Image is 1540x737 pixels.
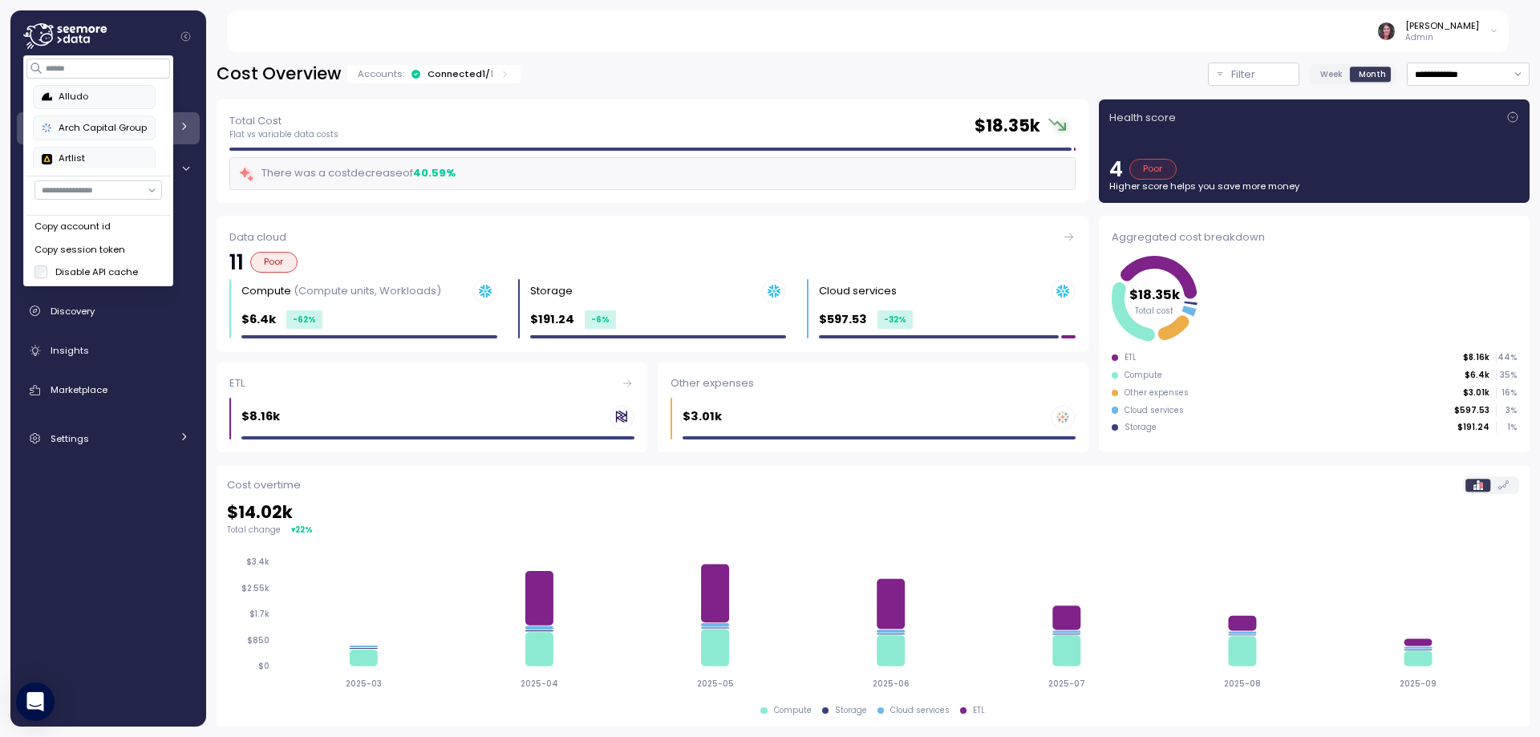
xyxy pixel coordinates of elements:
[819,283,897,299] div: Cloud services
[873,678,910,689] tspan: 2025-06
[1497,370,1516,381] p: 35 %
[17,152,200,184] a: Monitoring
[1454,405,1489,416] p: $597.53
[428,67,493,80] div: Connected 1 /
[17,295,200,327] a: Discovery
[1378,22,1395,39] img: ACg8ocLDuIZlR5f2kIgtapDwVC7yp445s3OgbrQTIAV7qYj8P05r5pI=s96-c
[17,112,200,144] a: Cost Overview
[835,705,867,716] div: Storage
[819,310,867,329] p: $597.53
[241,407,280,426] p: $8.16k
[286,310,322,329] div: -62 %
[1463,352,1489,363] p: $8.16k
[241,583,269,593] tspan: $2.55k
[291,524,313,536] div: ▾
[1109,159,1123,180] p: 4
[227,524,281,536] p: Total change
[51,383,107,396] span: Marketplace
[1109,110,1176,126] p: Health score
[17,226,200,253] a: Budget groups
[229,252,244,273] p: 11
[1359,68,1386,80] span: Month
[1497,422,1516,433] p: 1 %
[490,67,493,80] p: 1
[1465,370,1489,381] p: $6.4k
[217,216,1088,351] a: Data cloud11PoorCompute (Compute units, Workloads)$6.4k-62%Storage $191.24-6%Cloud services $597....
[1231,67,1255,83] p: Filter
[176,30,196,43] button: Collapse navigation
[697,678,734,689] tspan: 2025-05
[975,115,1040,138] h2: $ 18.35k
[227,501,1519,524] h2: $ 14.02k
[17,423,200,455] a: Settings
[1125,387,1189,399] div: Other expenses
[877,310,913,329] div: -32 %
[51,432,89,445] span: Settings
[17,261,200,287] a: Budget segments
[229,113,338,129] p: Total Cost
[1320,68,1343,80] span: Week
[229,229,1076,245] div: Data cloud
[347,65,521,83] div: Accounts:Connected1/1
[42,154,52,164] img: 6628aa71fabf670d87b811be.PNG
[358,67,404,80] p: Accounts:
[1112,229,1517,245] div: Aggregated cost breakdown
[890,705,950,716] div: Cloud services
[246,557,269,568] tspan: $3.4k
[17,375,200,407] a: Marketplace
[250,252,298,273] div: Poor
[1129,285,1181,303] tspan: $18.35k
[247,635,269,646] tspan: $850
[34,220,162,234] div: Copy account id
[17,334,200,366] a: Insights
[217,63,341,86] h2: Cost Overview
[42,152,147,166] div: Artlist
[1405,32,1479,43] p: Admin
[1457,422,1489,433] p: $191.24
[585,310,616,329] div: -6 %
[227,477,301,493] p: Cost overtime
[48,265,139,278] label: Disable API cache
[1125,405,1184,416] div: Cloud services
[1405,19,1479,32] div: [PERSON_NAME]
[51,344,89,357] span: Insights
[229,375,634,391] div: ETL
[51,305,95,318] span: Discovery
[42,123,52,133] img: 68790ce639d2d68da1992664.PNG
[17,192,200,218] a: Anomalies
[1497,387,1516,399] p: 16 %
[1208,63,1299,86] button: Filter
[530,283,573,299] div: Storage
[973,705,985,716] div: ETL
[683,407,722,426] p: $3.01k
[346,678,382,689] tspan: 2025-03
[258,661,269,671] tspan: $0
[42,90,147,104] div: Alludo
[238,164,456,183] div: There was a cost decrease of
[229,129,338,140] p: Flat vs variable data costs
[1125,352,1137,363] div: ETL
[521,678,558,689] tspan: 2025-04
[530,310,574,329] p: $191.24
[1400,678,1437,689] tspan: 2025-09
[241,283,441,299] div: Compute
[217,362,647,453] a: ETL$8.16k
[1129,159,1177,180] div: Poor
[16,682,55,721] div: Open Intercom Messenger
[1497,405,1516,416] p: 3 %
[1125,370,1162,381] div: Compute
[42,121,147,136] div: Arch Capital Group
[17,73,200,105] a: Dashboard
[671,375,1076,391] div: Other expenses
[413,165,456,181] div: 40.59 %
[1125,422,1157,433] div: Storage
[241,310,276,329] p: $6.4k
[294,283,441,298] p: (Compute units, Workloads)
[34,243,162,257] div: Copy session token
[1109,180,1519,192] p: Higher score helps you save more money
[1136,305,1174,315] tspan: Total cost
[295,524,313,536] div: 22 %
[1463,387,1489,399] p: $3.01k
[1224,678,1261,689] tspan: 2025-08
